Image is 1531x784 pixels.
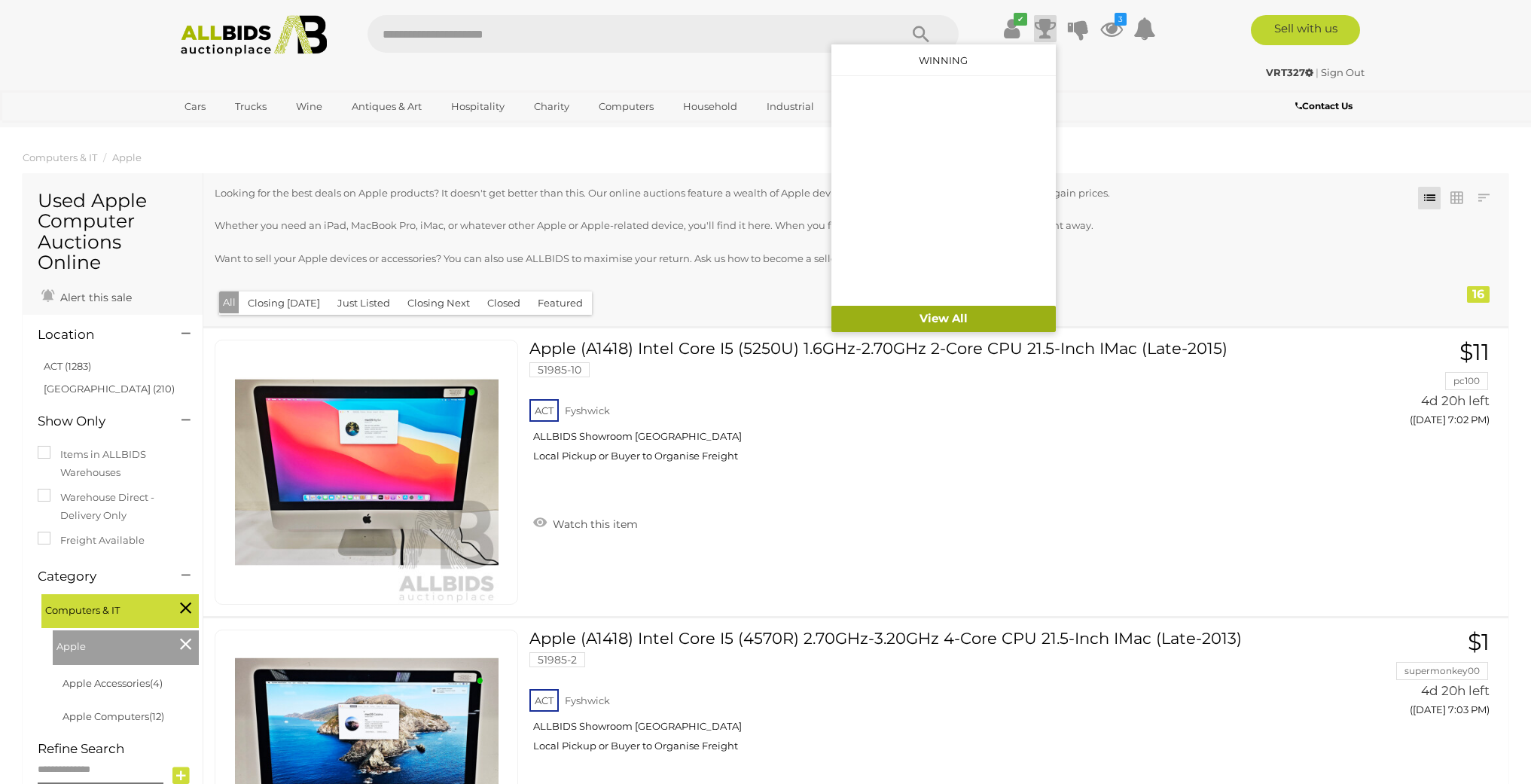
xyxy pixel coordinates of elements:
a: Sign Out [1321,66,1365,78]
a: Cars [175,94,215,119]
a: Apple (A1418) Intel Core I5 (4570R) 2.70GHz-3.20GHz 4-Core CPU 21.5-Inch IMac (Late-2013) 51985-2... [541,630,1279,764]
a: Hospitality [441,94,514,119]
a: ACT (1283) [44,360,91,372]
button: Just Listed [328,291,399,315]
h4: Category [38,569,159,584]
button: Search [883,15,959,53]
a: Computers & IT [23,151,97,163]
a: Industrial [757,94,824,119]
span: | [1316,66,1319,78]
i: ✔ [1014,13,1027,26]
button: Closing Next [398,291,479,315]
a: Charity [524,94,579,119]
a: Antiques & Art [342,94,432,119]
a: Household [673,94,747,119]
span: $1 [1468,628,1490,656]
span: Computers & IT [45,598,158,619]
a: $1 supermonkey00 4d 20h left ([DATE] 7:03 PM) [1302,630,1493,724]
img: Allbids.com.au [172,15,336,56]
a: 3 [1100,15,1123,42]
a: Computers [589,94,663,119]
span: Apple [56,634,169,655]
a: VRT327 [1266,66,1316,78]
h4: Show Only [38,414,159,429]
a: Apple [112,151,142,163]
span: Watch this item [549,517,638,531]
a: Trucks [225,94,276,119]
span: $11 [1459,338,1490,366]
a: [GEOGRAPHIC_DATA] [175,119,301,144]
button: All [219,291,239,313]
a: Contact Us [1295,98,1356,114]
a: $11 pc100 4d 20h left ([DATE] 7:02 PM) [1302,340,1493,434]
h4: Location [38,328,159,342]
a: ✔ [1001,15,1023,42]
span: (12) [149,710,164,722]
div: 16 [1467,286,1490,303]
a: View All [831,306,1056,332]
span: Alert this sale [56,291,132,304]
a: Apple Accessories(4) [63,677,163,689]
a: Apple (A1418) Intel Core I5 (5250U) 1.6GHz-2.70GHz 2-Core CPU 21.5-Inch IMac (Late-2015) 51985-10... [541,340,1279,474]
a: Sell with us [1251,15,1360,45]
h4: Refine Search [38,742,199,756]
button: Closing [DATE] [239,291,329,315]
strong: VRT327 [1266,66,1313,78]
button: Featured [529,291,592,315]
a: [GEOGRAPHIC_DATA] (210) [44,383,175,395]
a: Alert this sale [38,285,136,307]
h1: Used Apple Computer Auctions Online [38,191,188,273]
label: Items in ALLBIDS Warehouses [38,446,188,481]
img: 51985-10a.jpg [235,340,499,604]
p: Want to sell your Apple devices or accessories? You can also use ALLBIDS to maximise your return.... [215,250,1379,267]
a: Wine [286,94,332,119]
b: Contact Us [1295,100,1353,111]
a: Watch this item [529,511,642,534]
button: Closed [478,291,529,315]
label: Warehouse Direct - Delivery Only [38,489,188,524]
label: Freight Available [38,532,145,549]
p: Whether you need an iPad, MacBook Pro, iMac, or whatever other Apple or Apple-related device, you... [215,217,1379,234]
span: (4) [150,677,163,689]
a: Winning [919,54,968,66]
i: 3 [1115,13,1127,26]
a: Apple Computers(12) [63,710,164,722]
p: Looking for the best deals on Apple products? It doesn't get better than this. Our online auction... [215,185,1379,202]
